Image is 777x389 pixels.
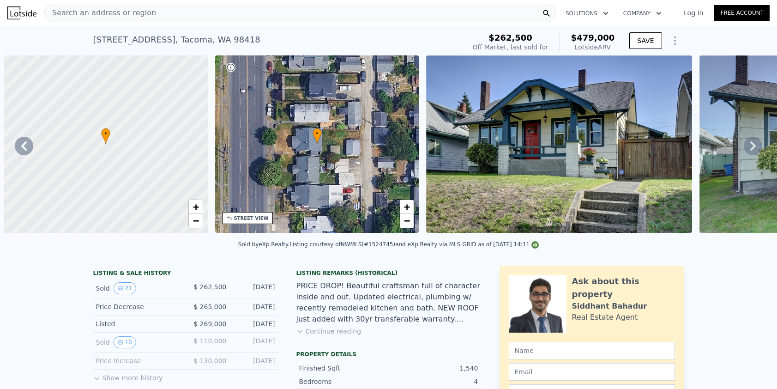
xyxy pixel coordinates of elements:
div: Listed [96,319,178,328]
div: [DATE] [234,302,275,311]
div: Bedrooms [299,377,389,386]
div: Listing courtesy of NWMLS (#1524745) and eXp Realty via MLS GRID as of [DATE] 14:11 [289,241,539,248]
div: [DATE] [234,336,275,348]
div: Price Increase [96,356,178,365]
a: Log In [673,8,714,18]
img: NWMLS Logo [531,241,539,249]
a: Zoom in [400,200,414,214]
button: Show Options [666,31,684,50]
button: Show more history [93,370,163,383]
div: [DATE] [234,282,275,294]
div: PRICE DROP! Beautiful craftsman full of character inside and out. Updated electrical, plumbing w/... [296,280,481,325]
div: Sold [96,336,178,348]
img: Sale: 125798271 Parcel: 100638805 [426,55,692,233]
input: Email [509,363,675,381]
button: SAVE [629,32,662,49]
div: LISTING & SALE HISTORY [93,269,278,279]
div: Sold [96,282,178,294]
div: Siddhant Bahadur [572,301,647,312]
a: Free Account [714,5,770,21]
span: Search an address or region [45,7,156,18]
div: STREET VIEW [234,215,269,222]
span: • [313,129,322,138]
div: [STREET_ADDRESS] , Tacoma , WA 98418 [93,33,260,46]
span: $ 265,000 [193,303,226,310]
button: Continue reading [296,327,361,336]
div: 4 [389,377,478,386]
a: Zoom out [189,214,203,228]
span: $479,000 [571,33,615,43]
span: $ 130,000 [193,357,226,365]
div: 1,540 [389,364,478,373]
button: View historical data [114,336,136,348]
div: [DATE] [234,356,275,365]
span: $ 110,000 [193,337,226,345]
span: • [101,129,110,138]
div: Ask about this property [572,275,675,301]
div: Lotside ARV [571,43,615,52]
span: $262,500 [488,33,532,43]
span: − [404,215,410,226]
div: Listing Remarks (Historical) [296,269,481,277]
div: • [101,128,110,144]
input: Name [509,342,675,359]
div: Off Market, last sold for [473,43,548,52]
button: Solutions [558,5,616,22]
div: Sold by eXp Realty . [238,241,289,248]
span: $ 262,500 [193,283,226,291]
a: Zoom in [189,200,203,214]
span: − [193,215,199,226]
div: Finished Sqft [299,364,389,373]
span: + [193,201,199,213]
button: Company [616,5,669,22]
div: Property details [296,351,481,358]
div: • [313,128,322,144]
span: + [404,201,410,213]
div: Real Estate Agent [572,312,638,323]
a: Zoom out [400,214,414,228]
span: $ 269,000 [193,320,226,328]
img: Lotside [7,6,36,19]
div: Price Decrease [96,302,178,311]
button: View historical data [114,282,136,294]
div: [DATE] [234,319,275,328]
